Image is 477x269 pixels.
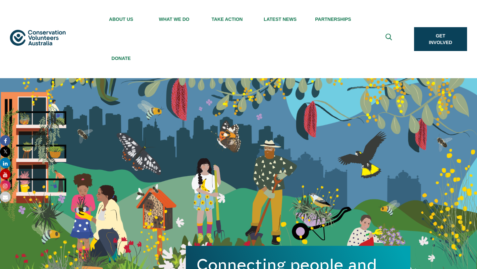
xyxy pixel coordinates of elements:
[10,30,66,46] img: logo.svg
[254,17,307,22] span: Latest News
[307,17,360,22] span: Partnerships
[148,17,201,22] span: What We Do
[95,17,148,22] span: About Us
[95,56,148,61] span: Donate
[385,34,394,45] span: Expand search box
[201,17,254,22] span: Take Action
[414,27,467,51] a: Get Involved
[382,31,397,47] button: Expand search box Close search box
